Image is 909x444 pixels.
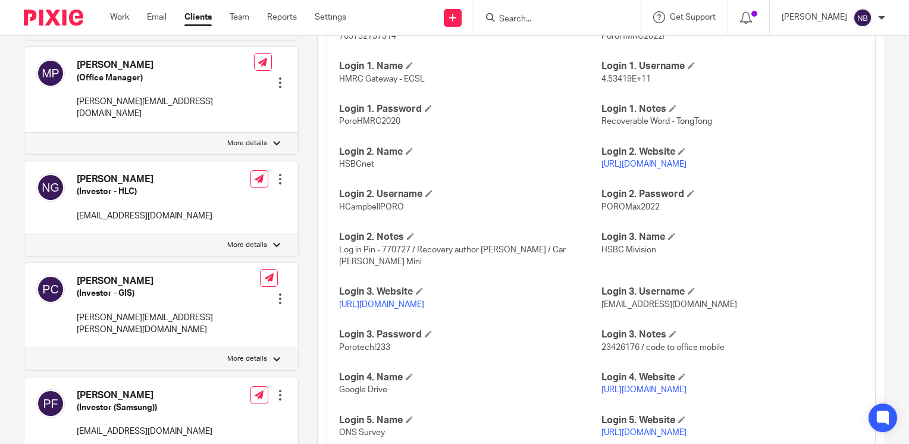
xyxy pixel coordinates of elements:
p: [PERSON_NAME][EMAIL_ADDRESS][PERSON_NAME][DOMAIN_NAME] [77,312,260,336]
h5: (Office Manager) [77,72,254,84]
img: svg%3E [36,275,65,304]
h4: Login 5. Website [601,414,863,427]
a: Team [230,11,249,23]
img: svg%3E [36,173,65,202]
h4: Login 1. Name [339,60,601,73]
h4: Login 2. Notes [339,231,601,243]
h5: (Investor (Samsung)) [77,402,212,414]
a: [URL][DOMAIN_NAME] [601,429,687,437]
h4: Login 3. Notes [601,329,863,341]
img: svg%3E [36,59,65,87]
span: Google Drive [339,386,387,394]
a: Email [147,11,167,23]
span: [EMAIL_ADDRESS][DOMAIN_NAME] [601,301,737,309]
h4: Login 1. Username [601,60,863,73]
span: ONS Survey [339,429,385,437]
a: Work [110,11,129,23]
span: HSBC Mivision [601,246,656,254]
h4: Login 5. Name [339,414,601,427]
span: PoroHMRC2022! [601,32,664,40]
h4: Login 4. Website [601,371,863,384]
h4: [PERSON_NAME] [77,173,212,186]
span: HMRC Gateway - ECSL [339,75,425,83]
p: More details [227,354,267,364]
img: svg%3E [36,389,65,418]
span: Get Support [670,13,716,21]
h4: Login 2. Username [339,188,601,201]
h4: Login 1. Password [339,103,601,115]
span: 23426176 / code to office mobile [601,343,725,352]
h4: Login 3. Name [601,231,863,243]
h4: Login 2. Password [601,188,863,201]
span: Log in Pin - 770727 / Recovery author [PERSON_NAME] / Car [PERSON_NAME] Mini [339,246,566,266]
img: svg%3E [853,8,872,27]
h4: [PERSON_NAME] [77,275,260,287]
h4: Login 3. Username [601,286,863,298]
a: Reports [267,11,297,23]
span: 765732737314 [339,32,396,40]
p: [PERSON_NAME] [782,11,847,23]
span: PoroHMRC2020 [339,117,400,126]
span: HSBCnet [339,160,374,168]
span: Porotech!233 [339,343,390,352]
span: Recoverable Word - TongTong [601,117,712,126]
a: [URL][DOMAIN_NAME] [601,386,687,394]
h4: Login 2. Website [601,146,863,158]
h4: Login 4. Name [339,371,601,384]
a: [URL][DOMAIN_NAME] [601,160,687,168]
h4: Login 1. Notes [601,103,863,115]
p: [EMAIL_ADDRESS][DOMAIN_NAME] [77,426,212,437]
p: More details [227,240,267,250]
a: Clients [184,11,212,23]
p: [EMAIL_ADDRESS][DOMAIN_NAME] [77,210,212,222]
h5: (Investor - HLC) [77,186,212,198]
span: HCampbellPORO [339,203,404,211]
input: Search [498,14,605,25]
h5: (Investor - GIS) [77,287,260,299]
h4: Login 3. Website [339,286,601,298]
span: POROMax2022 [601,203,660,211]
a: [URL][DOMAIN_NAME] [339,301,424,309]
h4: Login 3. Password [339,329,601,341]
img: Pixie [24,10,83,26]
h4: [PERSON_NAME] [77,59,254,71]
p: [PERSON_NAME][EMAIL_ADDRESS][DOMAIN_NAME] [77,96,254,120]
a: Settings [315,11,346,23]
h4: [PERSON_NAME] [77,389,212,402]
h4: Login 2. Name [339,146,601,158]
span: 4.53419E+11 [601,75,651,83]
p: More details [227,139,267,148]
